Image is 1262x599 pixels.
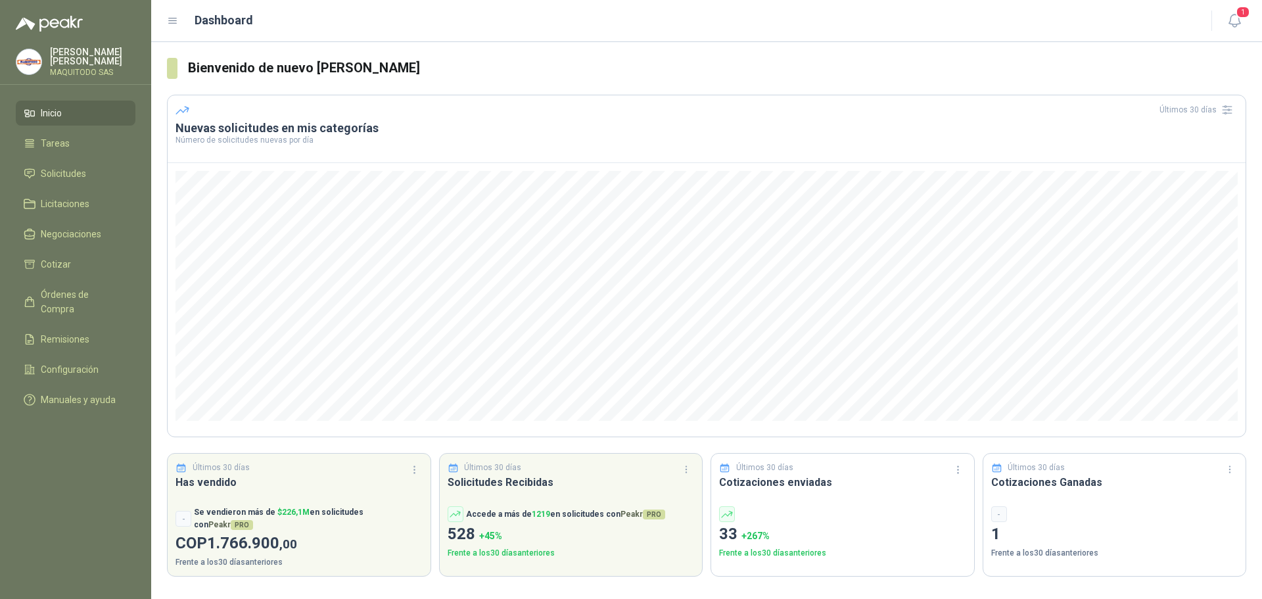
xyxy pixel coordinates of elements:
h3: Nuevas solicitudes en mis categorías [175,120,1238,136]
span: PRO [643,510,665,519]
span: Negociaciones [41,227,101,241]
a: Remisiones [16,327,135,352]
h3: Cotizaciones enviadas [719,474,966,491]
a: Configuración [16,357,135,382]
h3: Bienvenido de nuevo [PERSON_NAME] [188,58,1246,78]
span: 1219 [532,510,550,519]
p: Frente a los 30 días anteriores [991,547,1238,560]
p: Últimos 30 días [464,462,521,474]
a: Órdenes de Compra [16,282,135,322]
p: Últimos 30 días [736,462,793,474]
span: Peakr [620,510,665,519]
span: 1.766.900 [207,534,297,552]
div: Últimos 30 días [1159,99,1238,120]
h3: Cotizaciones Ganadas [991,474,1238,491]
img: Logo peakr [16,16,83,32]
p: Frente a los 30 días anteriores [719,547,966,560]
p: Se vendieron más de en solicitudes con [194,506,423,531]
span: Solicitudes [41,166,86,181]
span: Tareas [41,136,70,151]
a: Tareas [16,131,135,156]
a: Manuales y ayuda [16,387,135,412]
img: Company Logo [16,49,41,74]
a: Negociaciones [16,222,135,247]
h1: Dashboard [195,11,253,30]
span: Órdenes de Compra [41,287,123,316]
p: 1 [991,522,1238,547]
span: Cotizar [41,257,71,272]
p: Frente a los 30 días anteriores [448,547,695,560]
div: - [175,511,191,527]
span: Peakr [208,520,253,529]
p: Últimos 30 días [193,462,250,474]
span: Manuales y ayuda [41,393,116,407]
h3: Has vendido [175,474,423,491]
span: 1 [1236,6,1250,18]
a: Solicitudes [16,161,135,186]
span: Inicio [41,106,62,120]
a: Licitaciones [16,191,135,216]
a: Inicio [16,101,135,126]
p: Accede a más de en solicitudes con [466,508,665,521]
a: Cotizar [16,252,135,277]
h3: Solicitudes Recibidas [448,474,695,491]
p: Frente a los 30 días anteriores [175,556,423,569]
div: - [991,506,1007,522]
span: $ 226,1M [277,508,310,517]
p: 33 [719,522,966,547]
p: Número de solicitudes nuevas por día [175,136,1238,144]
span: Remisiones [41,332,89,347]
span: + 45 % [479,531,502,541]
span: + 267 % [741,531,770,541]
button: 1 [1223,9,1246,33]
p: 528 [448,522,695,547]
span: PRO [231,520,253,530]
p: [PERSON_NAME] [PERSON_NAME] [50,47,135,66]
span: Licitaciones [41,197,89,211]
p: MAQUITODO SAS [50,68,135,76]
span: Configuración [41,362,99,377]
p: COP [175,531,423,556]
span: ,00 [279,537,297,552]
p: Últimos 30 días [1008,462,1065,474]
